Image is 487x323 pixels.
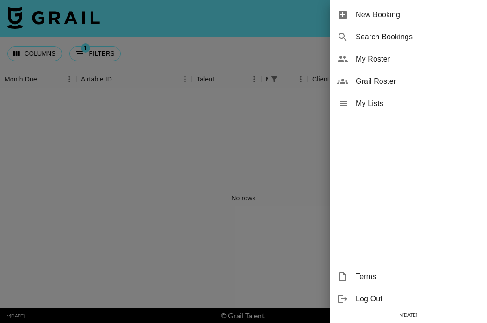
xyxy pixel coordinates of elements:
[330,93,487,115] div: My Lists
[330,266,487,288] div: Terms
[330,26,487,48] div: Search Bookings
[356,54,480,65] span: My Roster
[356,76,480,87] span: Grail Roster
[330,310,487,320] div: v [DATE]
[330,288,487,310] div: Log Out
[330,4,487,26] div: New Booking
[330,48,487,70] div: My Roster
[356,293,480,304] span: Log Out
[356,9,480,20] span: New Booking
[330,70,487,93] div: Grail Roster
[356,271,480,282] span: Terms
[356,31,480,43] span: Search Bookings
[356,98,480,109] span: My Lists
